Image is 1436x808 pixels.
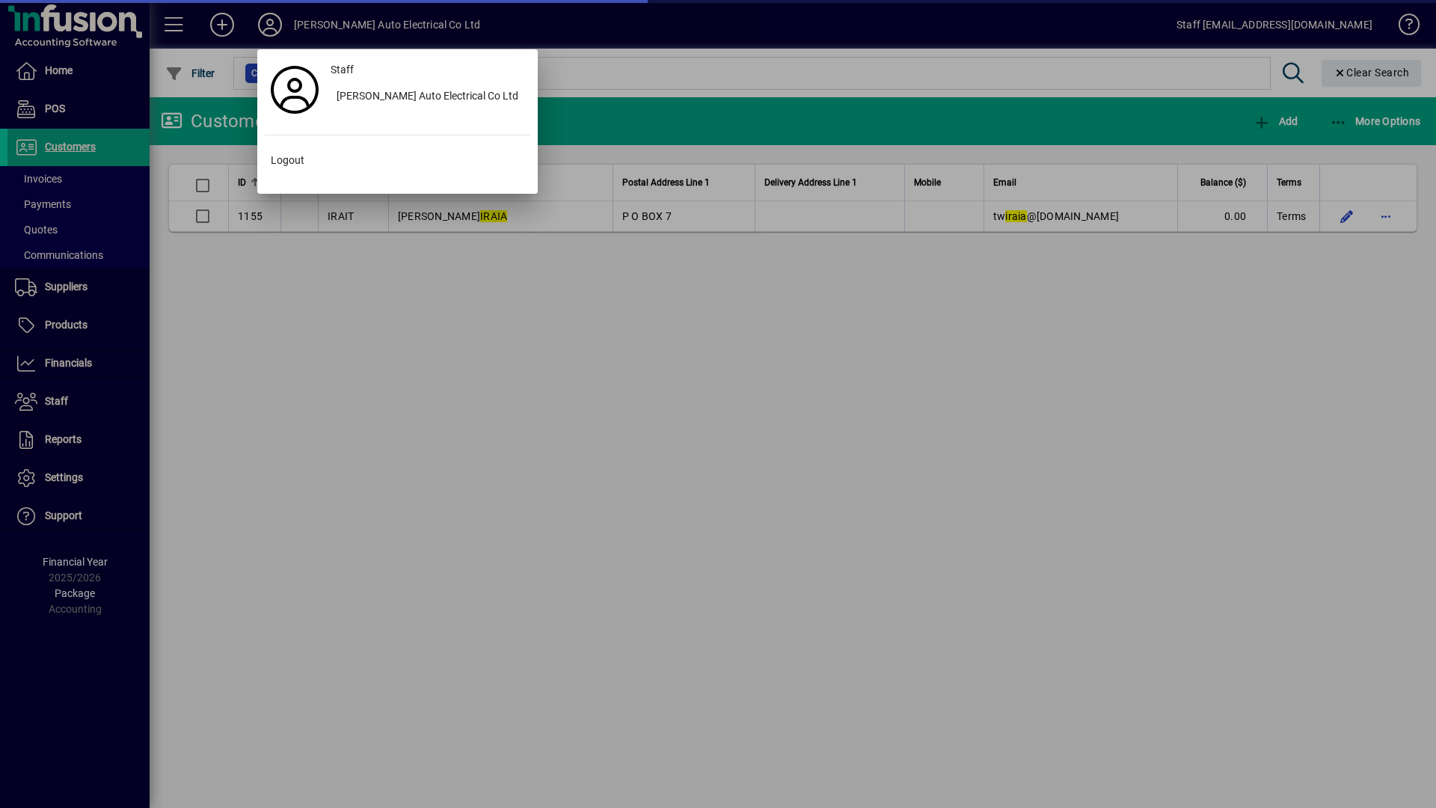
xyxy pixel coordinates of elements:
a: Profile [265,76,325,103]
button: Logout [265,147,530,174]
a: Staff [325,57,530,84]
span: Logout [271,153,304,168]
button: [PERSON_NAME] Auto Electrical Co Ltd [325,84,530,111]
span: Staff [331,62,354,78]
